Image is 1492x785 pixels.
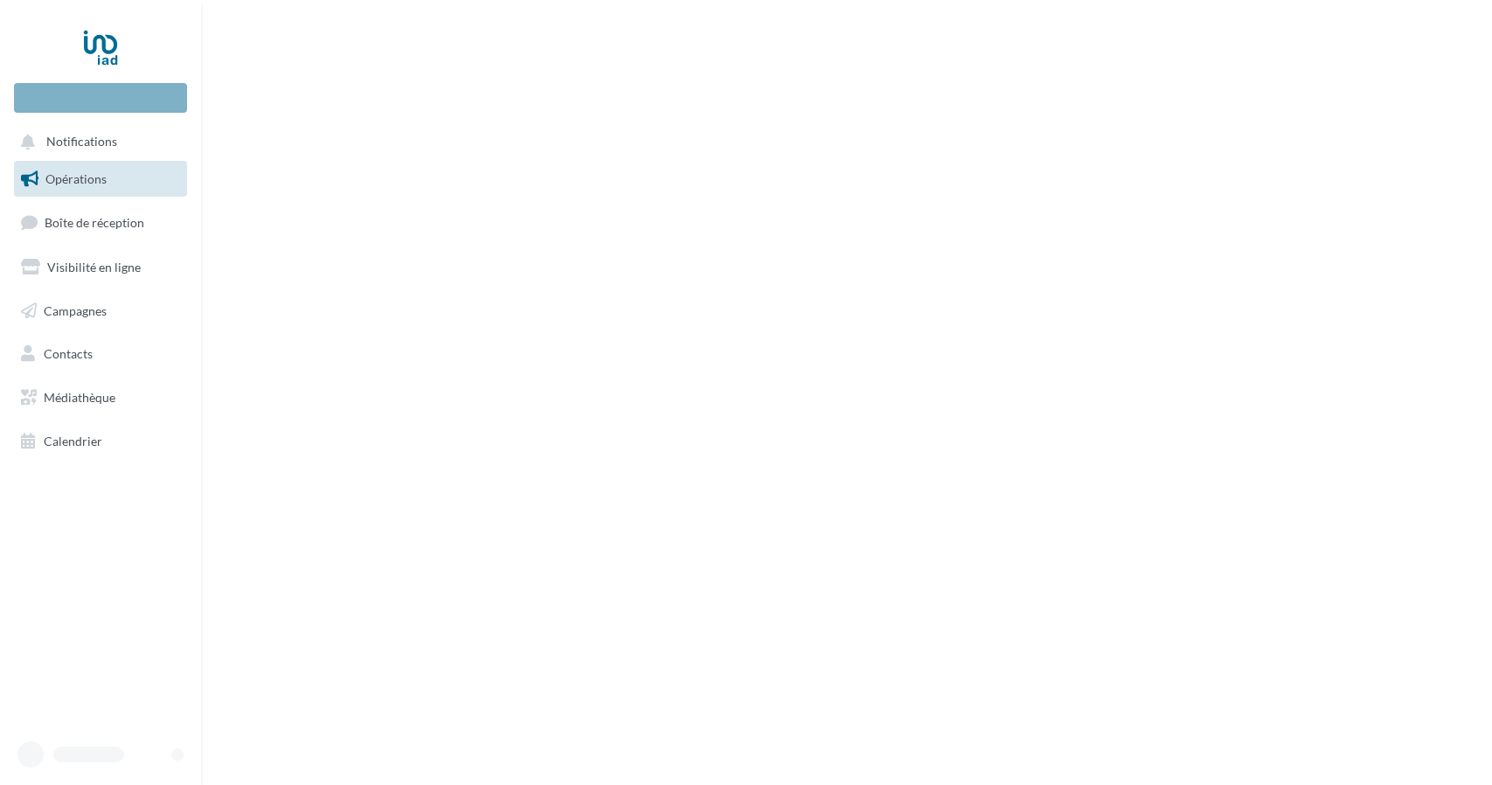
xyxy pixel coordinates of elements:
[44,434,102,448] span: Calendrier
[47,260,141,274] span: Visibilité en ligne
[44,302,107,317] span: Campagnes
[45,171,107,186] span: Opérations
[10,161,191,198] a: Opérations
[14,83,187,113] div: Nouvelle campagne
[10,379,191,416] a: Médiathèque
[10,423,191,460] a: Calendrier
[44,390,115,405] span: Médiathèque
[10,293,191,330] a: Campagnes
[10,249,191,286] a: Visibilité en ligne
[45,215,144,230] span: Boîte de réception
[10,204,191,241] a: Boîte de réception
[44,346,93,361] span: Contacts
[10,336,191,372] a: Contacts
[46,135,117,149] span: Notifications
